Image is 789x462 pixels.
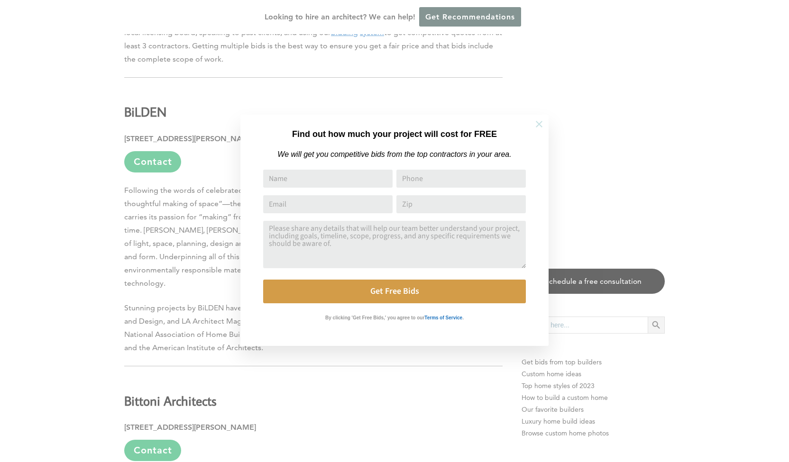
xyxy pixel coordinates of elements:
[263,195,393,213] input: Email Address
[523,108,556,141] button: Close
[424,313,462,321] a: Terms of Service
[396,170,526,188] input: Phone
[396,195,526,213] input: Zip
[263,221,526,268] textarea: Comment or Message
[462,315,464,320] strong: .
[277,150,511,158] em: We will get you competitive bids from the top contractors in your area.
[424,315,462,320] strong: Terms of Service
[263,280,526,303] button: Get Free Bids
[292,129,497,139] strong: Find out how much your project will cost for FREE
[607,394,778,451] iframe: Drift Widget Chat Controller
[263,170,393,188] input: Name
[325,315,424,320] strong: By clicking 'Get Free Bids,' you agree to our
